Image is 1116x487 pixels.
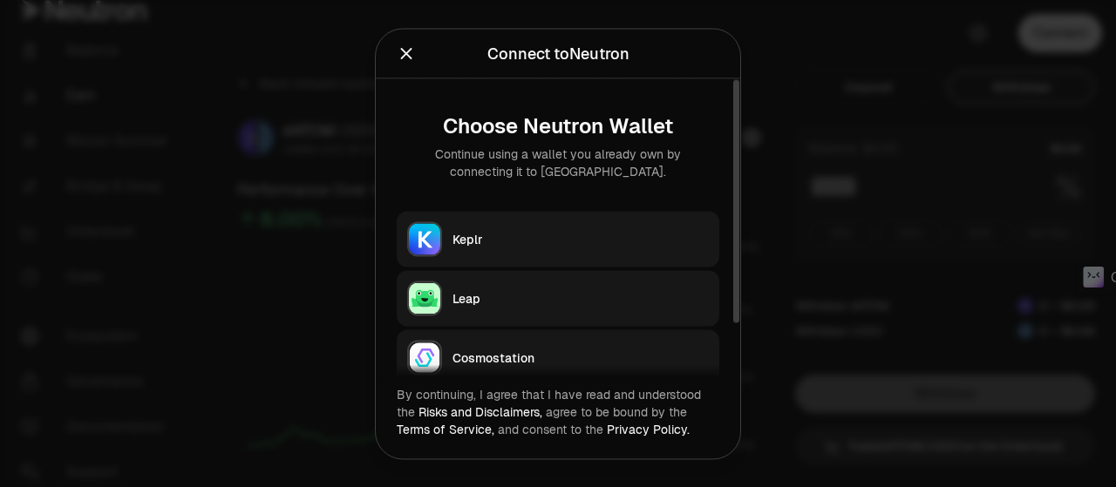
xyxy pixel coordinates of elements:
a: Risks and Disclaimers, [418,403,542,419]
a: Terms of Service, [397,421,494,436]
div: Leap [453,289,709,307]
div: By continuing, I agree that I have read and understood the agree to be bound by the and consent t... [397,385,719,437]
img: Leap [409,282,440,314]
div: Connect to Neutron [487,41,629,65]
button: Close [397,41,416,65]
img: Keplr [409,223,440,254]
div: Choose Neutron Wallet [411,113,705,138]
a: Privacy Policy. [607,421,690,436]
div: Keplr [453,230,709,247]
button: CosmostationCosmostation [397,329,719,385]
img: Cosmostation [409,342,440,373]
div: Cosmostation [453,348,709,366]
button: LeapLeap [397,270,719,326]
div: Continue using a wallet you already own by connecting it to [GEOGRAPHIC_DATA]. [411,145,705,179]
button: KeplrKeplr [397,211,719,267]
